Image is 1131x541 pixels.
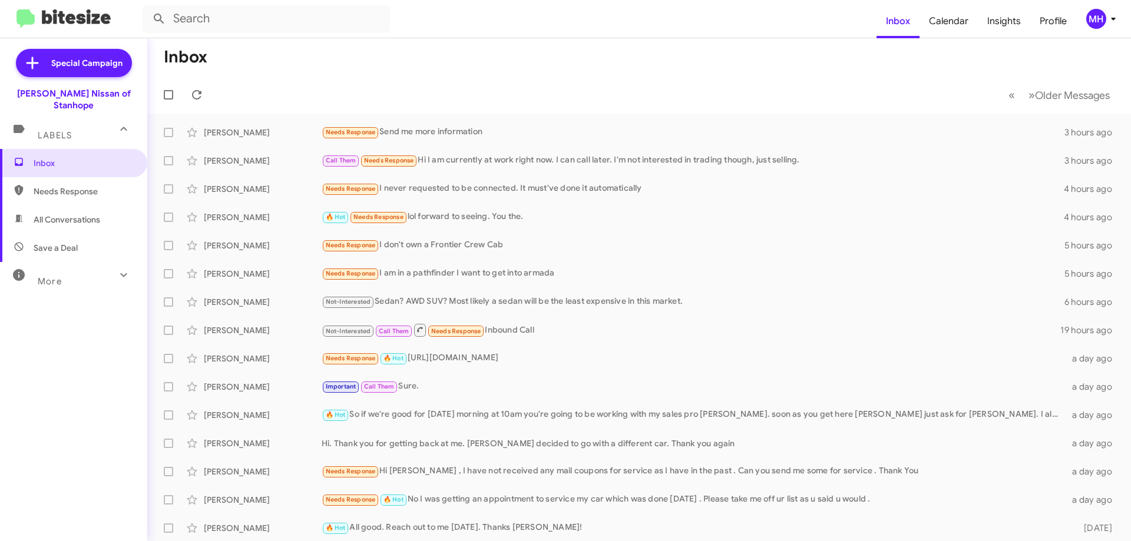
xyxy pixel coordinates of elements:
div: All good. Reach out to me [DATE]. Thanks [PERSON_NAME]! [322,521,1065,535]
a: Inbox [877,4,920,38]
div: [PERSON_NAME] [204,353,322,364]
span: 🔥 Hot [383,354,404,362]
span: Not-Interested [326,327,371,335]
span: All Conversations [34,214,100,225]
div: 5 hours ago [1064,240,1122,251]
div: [PERSON_NAME] [204,296,322,308]
span: 🔥 Hot [326,213,346,221]
div: MH [1086,9,1106,29]
span: 🔥 Hot [383,496,404,503]
span: Call Them [364,383,395,390]
span: Needs Response [326,128,376,136]
div: [PERSON_NAME] [204,240,322,251]
span: Needs Response [326,467,376,475]
div: [PERSON_NAME] [204,268,322,280]
div: [PERSON_NAME] [204,466,322,477]
span: Call Them [326,157,356,164]
span: Needs Response [364,157,414,164]
div: [PERSON_NAME] [204,409,322,421]
span: Needs Response [326,496,376,503]
div: [PERSON_NAME] [204,324,322,336]
div: I never requested to be connected. It must've done it automatically [322,182,1064,195]
div: So if we're good for [DATE] morning at 10am you're going to be working with my sales pro [PERSON_... [322,408,1065,421]
div: Hi I am currently at work right now. I can call later. I'm not interested in trading though, just... [322,154,1064,167]
div: [URL][DOMAIN_NAME] [322,351,1065,365]
span: Needs Response [431,327,481,335]
span: Not-Interested [326,298,371,306]
a: Profile [1030,4,1076,38]
div: I don't own a Frontier Crew Cab [322,238,1064,252]
div: [DATE] [1065,522,1122,534]
span: 🔥 Hot [326,411,346,419]
div: a day ago [1065,353,1122,364]
div: a day ago [1065,381,1122,393]
a: Calendar [920,4,978,38]
div: [PERSON_NAME] [204,183,322,195]
a: Insights [978,4,1030,38]
div: [PERSON_NAME] [204,155,322,167]
span: Needs Response [326,270,376,277]
div: 19 hours ago [1060,324,1122,336]
div: a day ago [1065,437,1122,449]
div: [PERSON_NAME] [204,437,322,449]
div: Inbound Call [322,323,1060,337]
span: 🔥 Hot [326,524,346,532]
button: Previous [1001,83,1022,107]
div: [PERSON_NAME] [204,522,322,534]
div: [PERSON_NAME] [204,381,322,393]
div: [PERSON_NAME] [204,494,322,506]
span: Needs Response [326,354,376,362]
span: « [1008,88,1015,102]
div: 3 hours ago [1064,155,1122,167]
div: a day ago [1065,494,1122,506]
div: Sure. [322,380,1065,393]
span: » [1029,88,1035,102]
div: a day ago [1065,466,1122,477]
span: Needs Response [326,241,376,249]
div: [PERSON_NAME] [204,127,322,138]
div: 3 hours ago [1064,127,1122,138]
div: Hi [PERSON_NAME] , I have not received any mail coupons for service as I have in the past . Can y... [322,464,1065,478]
span: Special Campaign [51,57,123,69]
div: I am in a pathfinder I want to get into armada [322,267,1064,280]
span: Older Messages [1035,89,1110,102]
div: 4 hours ago [1064,211,1122,223]
div: Sedan? AWD SUV? Most likely a sedan will be the least expensive in this market. [322,295,1064,308]
a: Special Campaign [16,49,132,77]
div: 4 hours ago [1064,183,1122,195]
button: MH [1076,9,1118,29]
nav: Page navigation example [1002,83,1117,107]
div: No I was getting an appointment to service my car which was done [DATE] . Please take me off ur l... [322,493,1065,506]
span: Call Them [379,327,409,335]
div: 6 hours ago [1064,296,1122,308]
button: Next [1021,83,1117,107]
span: Important [326,383,356,390]
div: Hi. Thank you for getting back at me. [PERSON_NAME] decided to go with a different car. Thank you... [322,437,1065,449]
span: Needs Response [34,185,134,197]
span: More [38,276,62,287]
div: a day ago [1065,409,1122,421]
span: Needs Response [353,213,404,221]
div: 5 hours ago [1064,268,1122,280]
div: lol forward to seeing. You the. [322,210,1064,224]
div: Send me more information [322,125,1064,139]
span: Save a Deal [34,242,78,254]
h1: Inbox [164,48,207,67]
span: Needs Response [326,185,376,192]
div: [PERSON_NAME] [204,211,322,223]
span: Labels [38,130,72,141]
span: Inbox [34,157,134,169]
input: Search [143,5,390,33]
